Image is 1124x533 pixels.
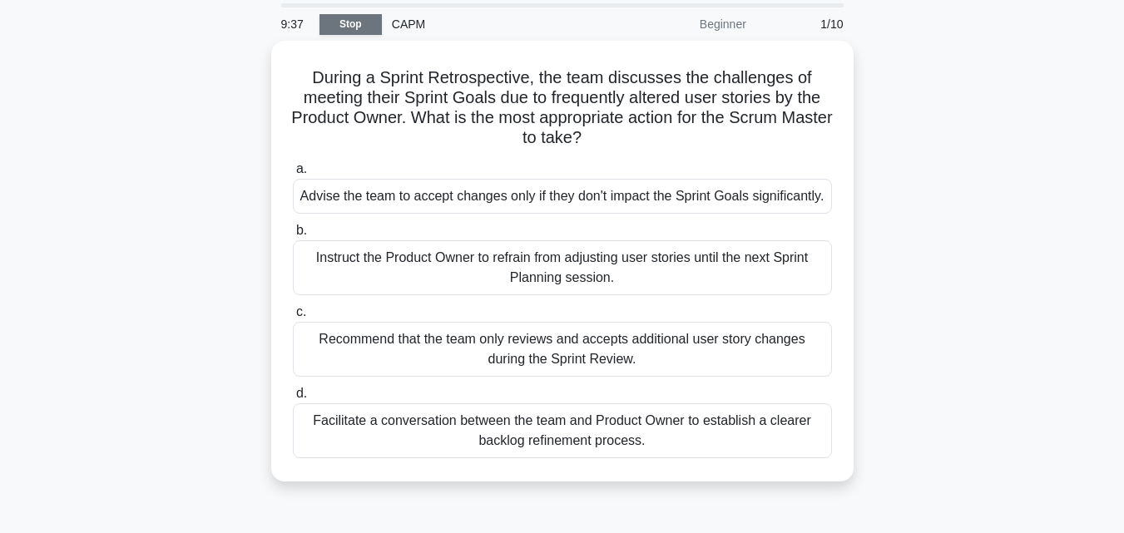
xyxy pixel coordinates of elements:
[611,7,756,41] div: Beginner
[296,223,307,237] span: b.
[382,7,611,41] div: CAPM
[291,67,834,149] h5: During a Sprint Retrospective, the team discusses the challenges of meeting their Sprint Goals du...
[319,14,382,35] a: Stop
[293,179,832,214] div: Advise the team to accept changes only if they don't impact the Sprint Goals significantly.
[296,304,306,318] span: c.
[293,403,832,458] div: Facilitate a conversation between the team and Product Owner to establish a clearer backlog refin...
[293,322,832,377] div: Recommend that the team only reviews and accepts additional user story changes during the Sprint ...
[271,7,319,41] div: 9:37
[296,386,307,400] span: d.
[293,240,832,295] div: Instruct the Product Owner to refrain from adjusting user stories until the next Sprint Planning ...
[296,161,307,175] span: a.
[756,7,854,41] div: 1/10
